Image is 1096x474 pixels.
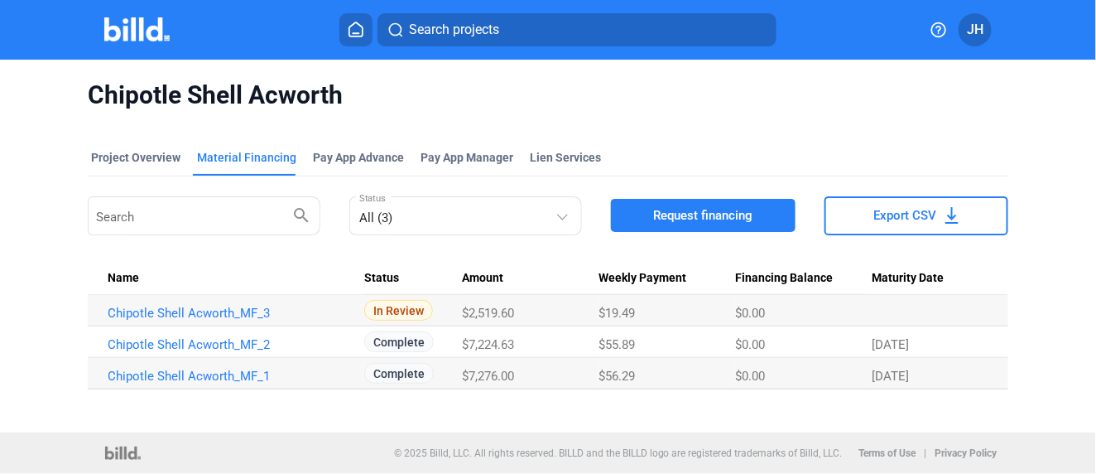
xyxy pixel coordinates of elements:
[598,337,635,352] span: $55.89
[364,363,434,384] span: Complete
[462,271,503,286] span: Amount
[859,447,916,459] b: Terms of Use
[377,13,776,46] button: Search projects
[364,300,433,321] span: In Review
[874,207,937,224] span: Export CSV
[872,271,988,286] div: Maturity Date
[91,149,180,166] div: Project Overview
[364,331,434,352] span: Complete
[364,271,399,286] span: Status
[735,271,833,286] span: Financing Balance
[462,337,514,352] span: $7,224.63
[598,271,686,286] span: Weekly Payment
[88,80,1008,111] span: Chipotle Shell Acworth
[598,306,635,321] span: $19.49
[108,369,351,384] a: Chipotle Shell Acworth_MF_1
[104,17,170,41] img: Billd Company Logo
[394,447,843,459] p: © 2025 Billd, LLC. All rights reserved. BILLD and the BILLD logo are registered trademarks of Bil...
[409,20,499,40] span: Search projects
[735,369,765,384] span: $0.00
[364,271,462,286] div: Status
[925,447,927,459] p: |
[359,210,392,225] mat-select-trigger: All (3)
[108,337,351,352] a: Chipotle Shell Acworth_MF_2
[197,149,296,166] div: Material Financing
[108,271,139,286] span: Name
[959,13,992,46] button: JH
[105,447,141,460] img: logo
[935,447,997,459] b: Privacy Policy
[967,20,983,40] span: JH
[421,149,513,166] span: Pay App Manager
[462,271,598,286] div: Amount
[598,271,735,286] div: Weekly Payment
[735,306,765,321] span: $0.00
[824,196,1008,235] button: Export CSV
[653,207,752,224] span: Request financing
[530,149,601,166] div: Lien Services
[108,271,364,286] div: Name
[872,271,944,286] span: Maturity Date
[872,337,909,352] span: [DATE]
[598,369,635,384] span: $56.29
[292,205,312,225] mat-icon: search
[735,337,765,352] span: $0.00
[735,271,872,286] div: Financing Balance
[313,149,404,166] div: Pay App Advance
[462,369,514,384] span: $7,276.00
[108,306,351,321] a: Chipotle Shell Acworth_MF_3
[872,369,909,384] span: [DATE]
[462,306,514,321] span: $2,519.60
[611,199,795,232] button: Request financing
